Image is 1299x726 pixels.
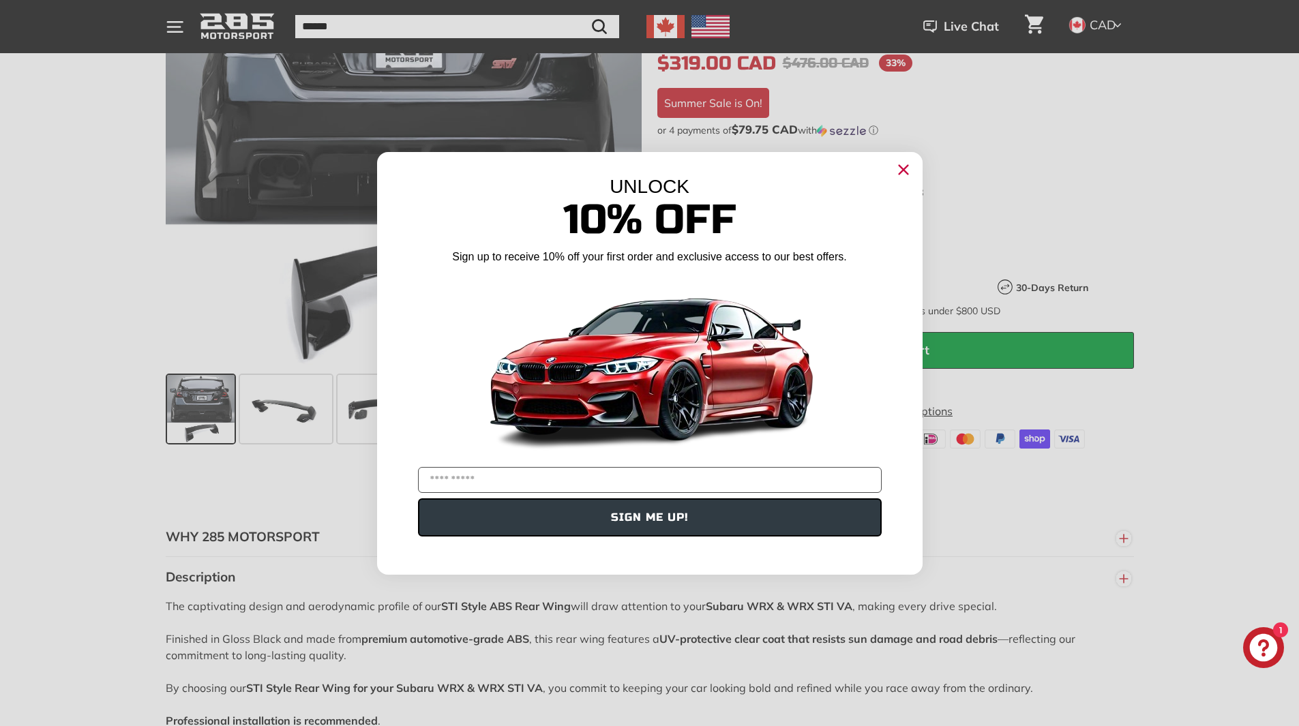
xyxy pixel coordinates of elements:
[418,498,882,536] button: SIGN ME UP!
[893,159,914,181] button: Close dialog
[479,270,820,462] img: Banner showing BMW 4 Series Body kit
[452,251,846,262] span: Sign up to receive 10% off your first order and exclusive access to our best offers.
[563,195,736,245] span: 10% Off
[418,467,882,493] input: YOUR EMAIL
[610,176,689,197] span: UNLOCK
[1239,627,1288,671] inbox-online-store-chat: Shopify online store chat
